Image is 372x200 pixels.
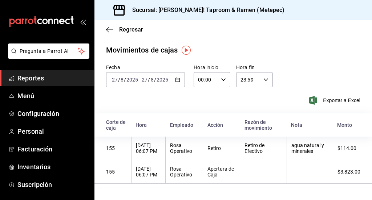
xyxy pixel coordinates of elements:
div: 155 [106,145,127,151]
span: Facturación [17,144,88,154]
span: Inventarios [17,162,88,172]
span: / [154,77,156,83]
th: Hora [131,113,165,137]
input: ---- [126,77,138,83]
span: / [148,77,150,83]
div: Retiro [207,145,235,151]
button: Pregunta a Parrot AI [8,43,89,59]
span: Reportes [17,73,88,83]
input: -- [120,77,124,83]
div: Rosa Operativo [170,166,198,178]
span: Configuración [17,109,88,118]
th: Monto [333,113,372,137]
input: -- [150,77,154,83]
div: 155 [106,169,127,175]
button: Regresar [106,26,143,33]
input: -- [112,77,118,83]
div: $3,823.00 [337,169,360,175]
span: Pregunta a Parrot AI [20,47,78,55]
div: agua natural y minerales [291,142,328,154]
input: -- [141,77,148,83]
button: open_drawer_menu [80,19,86,25]
input: ---- [156,77,169,83]
div: - [291,169,328,175]
div: Apertura de Caja [207,166,235,178]
label: Hora fin [236,65,273,70]
div: Rosa Operativo [170,142,198,154]
label: Hora inicio [194,65,230,70]
a: Pregunta a Parrot AI [5,53,89,60]
th: Nota [287,113,333,137]
div: $114.00 [337,145,360,151]
label: Fecha [106,65,185,70]
span: / [118,77,120,83]
button: Exportar a Excel [311,96,360,105]
th: Razón de movimiento [240,113,287,137]
span: / [124,77,126,83]
div: [DATE] 06:07 PM [136,166,161,178]
span: - [139,77,141,83]
div: [DATE] 06:07 PM [136,142,161,154]
th: Empleado [166,113,203,137]
span: Personal [17,126,88,136]
div: Retiro de Efectivo [244,142,282,154]
th: Corte de caja [94,113,131,137]
th: Acción [203,113,240,137]
img: Tooltip marker [182,46,191,55]
h3: Sucursal: [PERSON_NAME]! Taproom & Ramen (Metepec) [126,6,285,14]
span: Regresar [119,26,143,33]
div: - [244,169,282,175]
span: Suscripción [17,180,88,189]
span: Menú [17,91,88,101]
div: Movimientos de cajas [106,45,178,55]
